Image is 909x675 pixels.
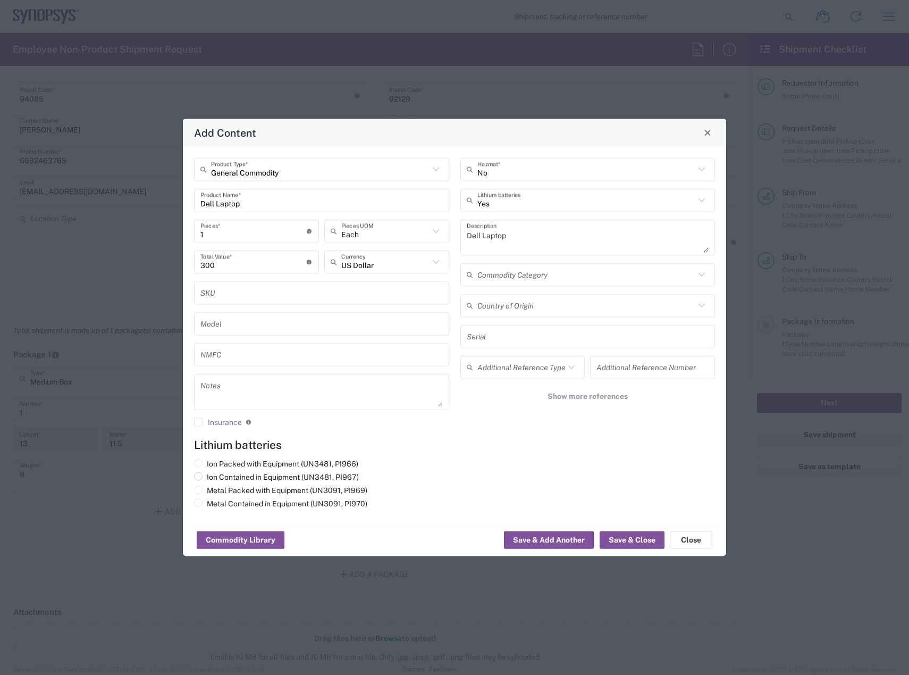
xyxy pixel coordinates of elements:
label: Metal Contained in Equipment (UN3091, PI970) [194,498,367,508]
label: Ion Contained in Equipment (UN3481, PI967) [194,472,359,481]
button: Close [670,531,712,548]
span: Show more references [548,391,628,401]
h4: Lithium batteries [194,438,715,451]
label: Ion Packed with Equipment (UN3481, PI966) [194,459,358,468]
button: Save & Close [600,531,664,548]
label: Metal Packed with Equipment (UN3091, PI969) [194,485,367,495]
button: Close [700,125,715,140]
button: Commodity Library [197,531,284,548]
button: Save & Add Another [504,531,594,548]
label: Insurance [194,418,242,426]
h4: Add Content [194,124,256,140]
